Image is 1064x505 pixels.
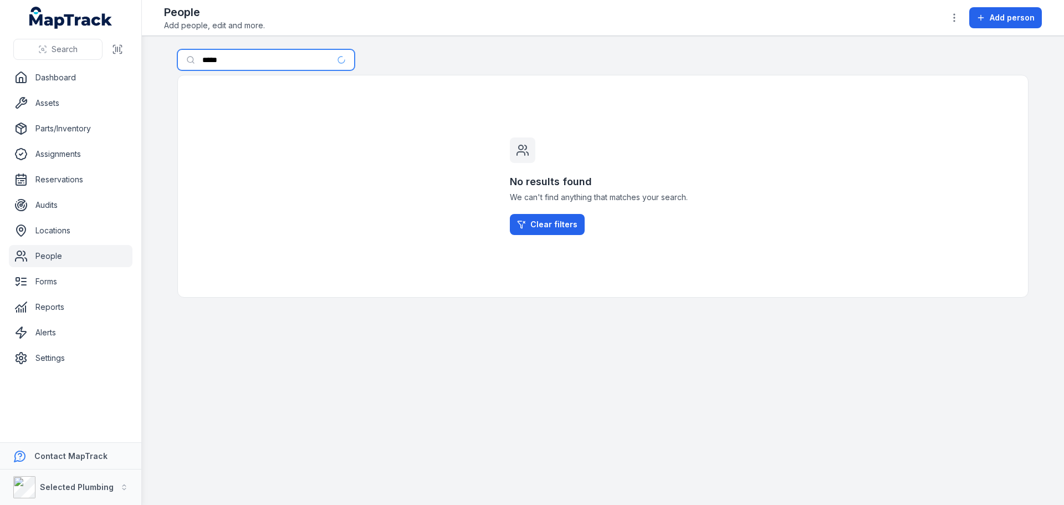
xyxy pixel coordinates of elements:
a: Settings [9,347,132,369]
a: Parts/Inventory [9,118,132,140]
a: Alerts [9,322,132,344]
button: Search [13,39,103,60]
h3: No results found [510,174,696,190]
a: Reservations [9,169,132,191]
button: Add person [969,7,1042,28]
span: We can't find anything that matches your search. [510,192,696,203]
h2: People [164,4,265,20]
a: Forms [9,271,132,293]
strong: Contact MapTrack [34,451,108,461]
a: Assignments [9,143,132,165]
a: Reports [9,296,132,318]
a: Assets [9,92,132,114]
span: Add person [990,12,1035,23]
span: Add people, edit and more. [164,20,265,31]
a: Locations [9,220,132,242]
a: Clear filters [510,214,585,235]
a: Audits [9,194,132,216]
a: Dashboard [9,67,132,89]
span: Search [52,44,78,55]
a: MapTrack [29,7,112,29]
a: People [9,245,132,267]
strong: Selected Plumbing [40,482,114,492]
